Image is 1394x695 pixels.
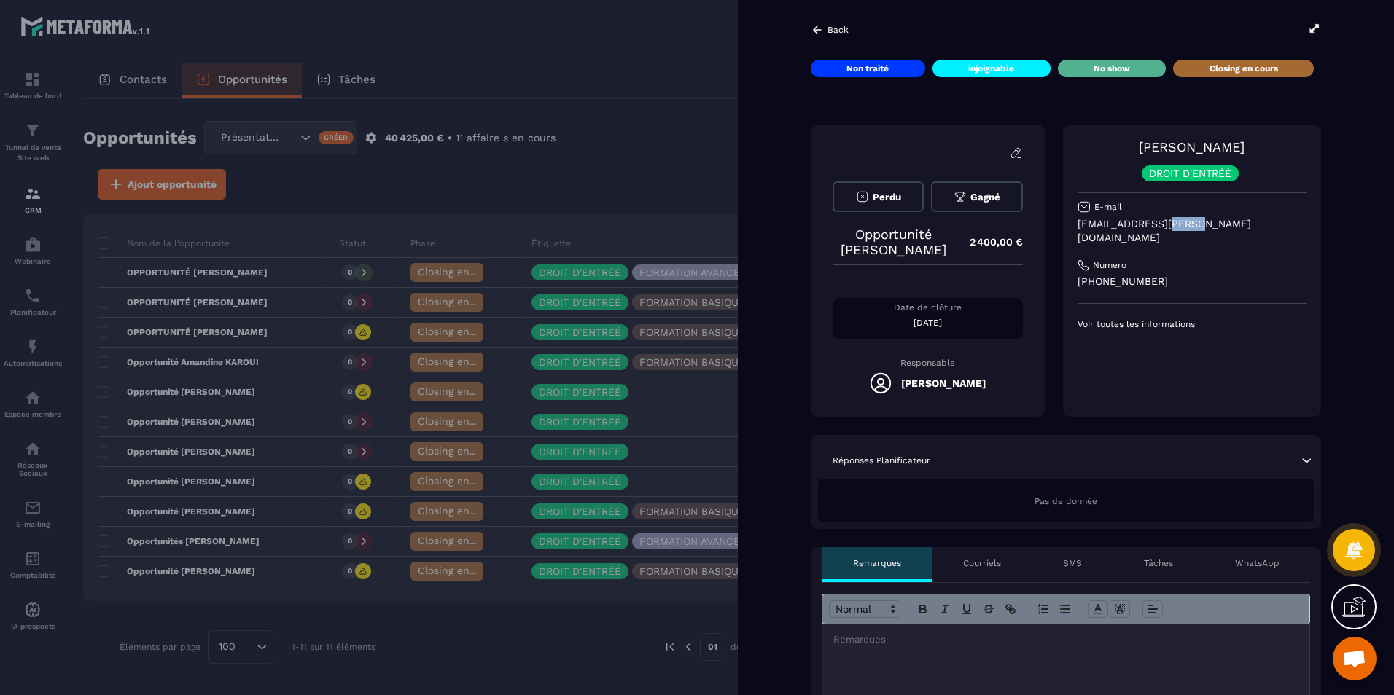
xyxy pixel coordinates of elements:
[955,228,1023,256] p: 2 400,00 €
[846,63,889,74] p: Non traité
[1144,557,1173,569] p: Tâches
[1078,217,1307,245] p: [EMAIL_ADDRESS][PERSON_NAME][DOMAIN_NAME]
[873,192,901,203] span: Perdu
[1078,318,1307,330] p: Voir toutes les informations
[1139,139,1245,154] a: [PERSON_NAME]
[828,25,849,35] p: Back
[968,63,1014,74] p: injoignable
[1035,496,1097,506] span: Pas de donnée
[1333,637,1377,680] div: Ouvrir le chat
[931,181,1022,212] button: Gagné
[833,358,1023,368] p: Responsable
[833,317,1023,329] p: [DATE]
[833,302,1023,313] p: Date de clôture
[1063,557,1082,569] p: SMS
[963,557,1001,569] p: Courriels
[901,377,986,389] h5: [PERSON_NAME]
[1093,259,1126,271] p: Numéro
[1149,168,1231,178] p: DROIT D'ENTRÉÉ
[970,192,1000,203] span: Gagné
[833,181,924,212] button: Perdu
[1235,557,1280,569] p: WhatsApp
[833,455,930,466] p: Réponses Planificateur
[1210,63,1278,74] p: Closing en cours
[1078,275,1307,288] p: [PHONE_NUMBER]
[1094,63,1130,74] p: No show
[833,227,955,257] p: Opportunité [PERSON_NAME]
[1094,201,1122,213] p: E-mail
[853,557,901,569] p: Remarques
